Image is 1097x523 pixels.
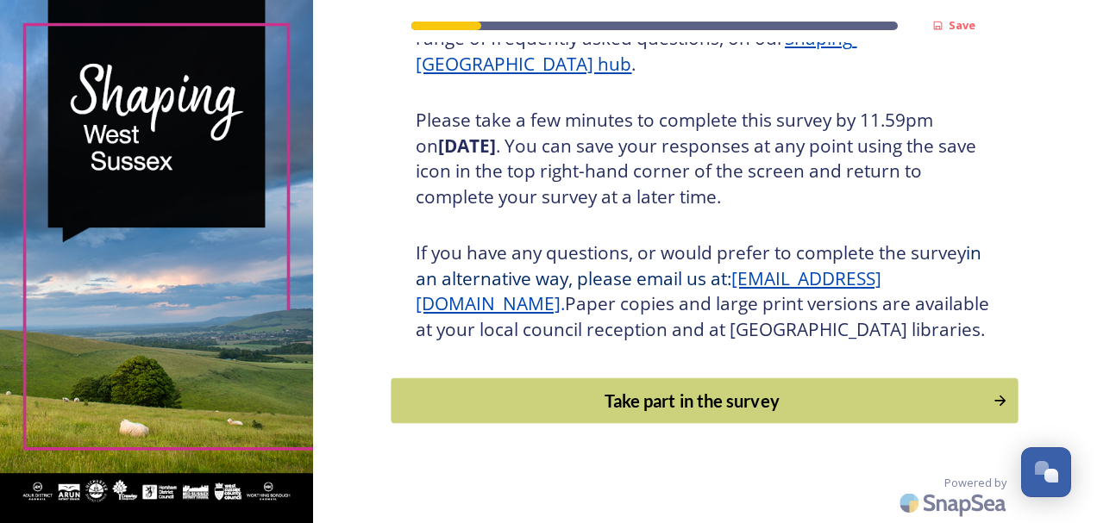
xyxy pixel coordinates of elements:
[944,475,1006,491] span: Powered by
[401,388,984,414] div: Take part in the survey
[416,26,856,76] a: Shaping [GEOGRAPHIC_DATA] hub
[438,134,496,158] strong: [DATE]
[392,378,1019,424] button: Continue
[416,240,994,342] h3: If you have any questions, or would prefer to complete the survey Paper copies and large print ve...
[416,240,986,290] span: in an alternative way, please email us at:
[949,17,975,33] strong: Save
[416,266,881,316] a: [EMAIL_ADDRESS][DOMAIN_NAME]
[416,108,994,209] h3: Please take a few minutes to complete this survey by 11.59pm on . You can save your responses at ...
[561,291,565,315] span: .
[894,483,1015,523] img: SnapSea Logo
[1021,447,1071,497] button: Open Chat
